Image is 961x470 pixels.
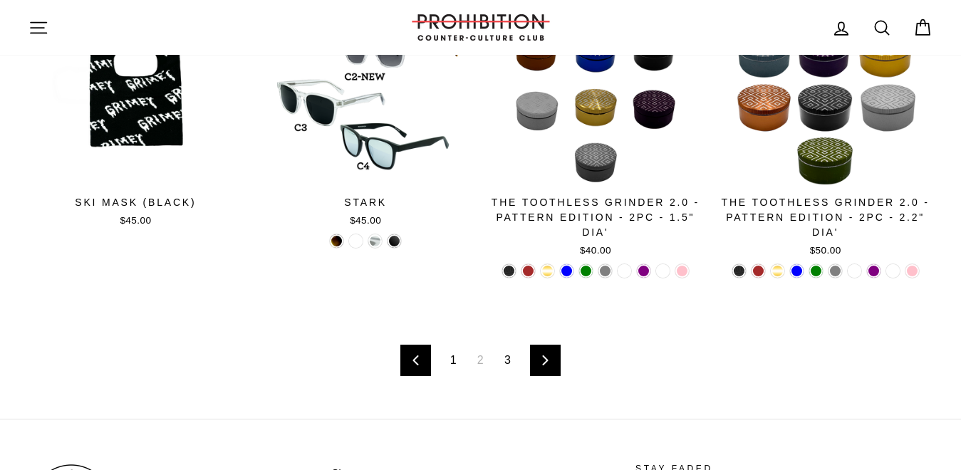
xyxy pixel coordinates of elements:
div: $40.00 [489,244,703,258]
div: $45.00 [259,214,473,228]
img: PROHIBITION COUNTER-CULTURE CLUB [410,14,552,41]
div: Ski Mask (Black) [28,195,243,210]
div: STARK [259,195,473,210]
div: $50.00 [718,244,933,258]
a: 1 [442,349,465,372]
a: 3 [496,349,519,372]
div: The Toothless Grinder 2.0 - Pattern Edition - 2PC - 1.5" Dia' [489,195,703,240]
div: $45.00 [28,214,243,228]
div: The Toothless Grinder 2.0 - Pattern Edition - 2PC - 2.2" Dia' [718,195,933,240]
span: 2 [469,349,492,372]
